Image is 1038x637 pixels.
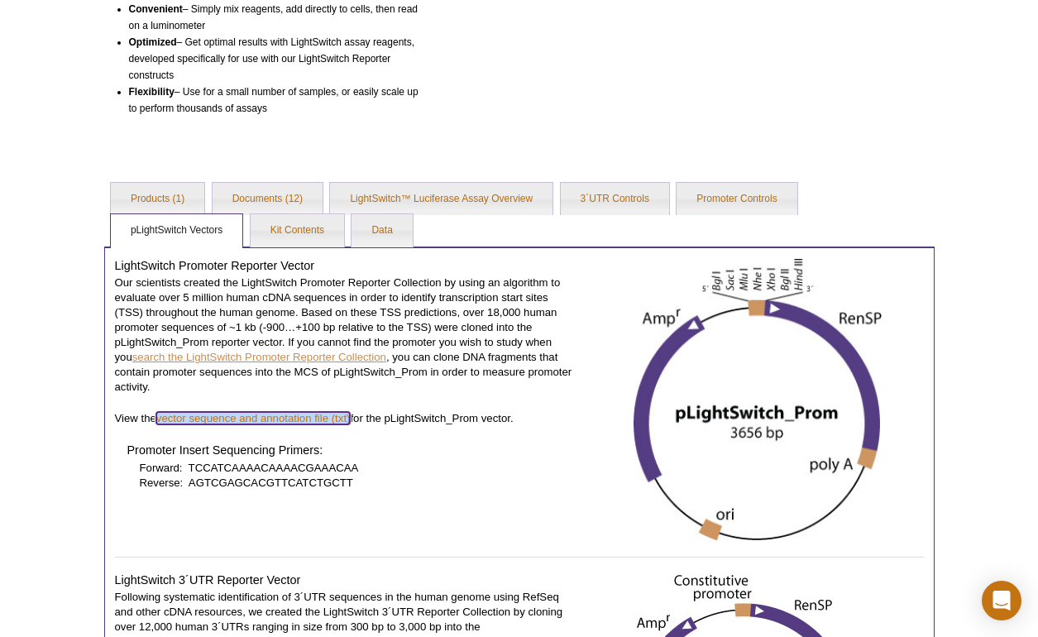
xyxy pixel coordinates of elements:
div: Open Intercom Messenger [982,581,1021,620]
a: Products (1) [111,183,204,216]
li: – Get optimal results with LightSwitch assay reagents, developed specifically for use with our Li... [129,34,419,84]
p: View the for the pLightSwitch_Prom vector. [115,411,580,426]
a: vector sequence and annotation file (txt) [156,412,351,424]
h4: LightSwitch 3´UTR Reporter Vector [115,572,580,587]
a: Documents (12) [213,183,323,216]
b: Optimized [129,36,177,48]
a: Promoter Controls [677,183,796,216]
a: pLightSwitch Vectors [111,214,242,247]
b: Convenient [129,3,183,15]
a: LightSwitch™ Luciferase Assay Overview [330,183,552,216]
img: pLightSwitch_Prom vector diagram [634,258,882,540]
a: Kit Contents [251,214,344,247]
h4: LightSwitch Promoter Reporter Vector [115,258,580,273]
p: Our scientists created the LightSwitch Promoter Reporter Collection by using an algorithm to eval... [115,275,580,395]
a: 3´UTR Controls [561,183,669,216]
a: search the LightSwitch Promoter Reporter Collection [132,351,386,363]
li: – Use for a small number of samples, or easily scale up to perform thousands of assays [129,84,419,117]
a: Data [352,214,412,247]
li: – Simply mix reagents, add directly to cells, then read on a luminometer [129,1,419,34]
b: Flexibility [129,86,175,98]
p: Forward: TCCATCAAAACAAAACGAAACAA Reverse: AGTCGAGCACGTTCATCTGCTT [140,461,580,491]
h4: Promoter Insert Sequencing Primers: [127,443,580,457]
